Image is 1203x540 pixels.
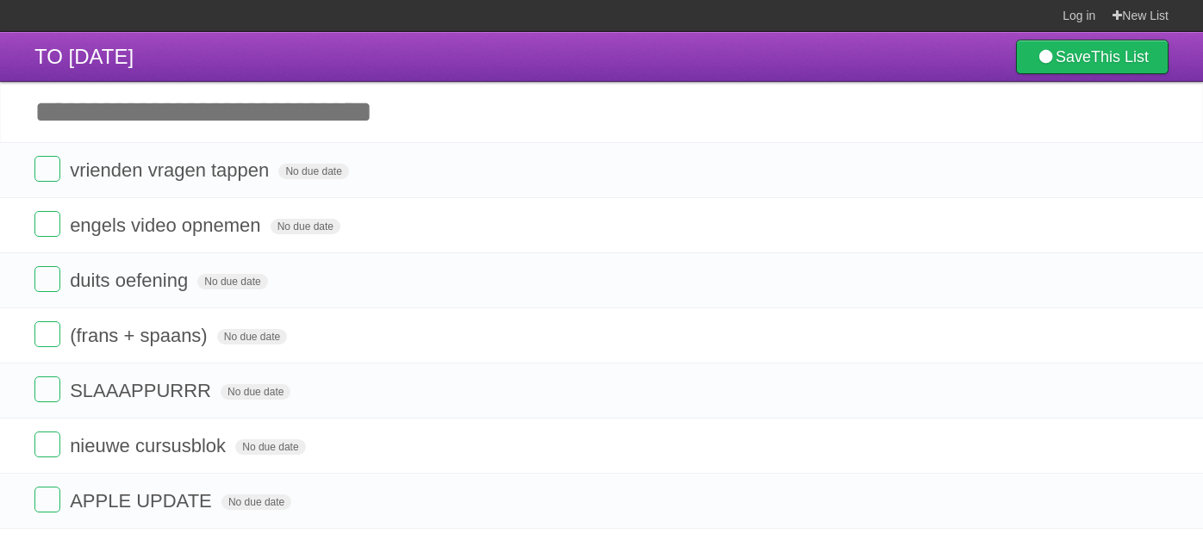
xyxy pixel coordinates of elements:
[221,494,291,510] span: No due date
[278,164,348,179] span: No due date
[34,45,134,68] span: TO [DATE]
[70,325,212,346] span: (frans + spaans)
[70,214,265,236] span: engels video opnemen
[70,380,215,401] span: SLAAAPPURRR
[34,431,60,457] label: Done
[34,211,60,237] label: Done
[34,376,60,402] label: Done
[271,219,340,234] span: No due date
[70,435,230,456] span: nieuwe cursusblok
[1016,40,1169,74] a: SaveThis List
[70,270,192,291] span: duits oefening
[34,266,60,292] label: Done
[197,274,267,289] span: No due date
[1091,48,1149,65] b: This List
[70,159,273,181] span: vrienden vragen tappen
[221,384,290,400] span: No due date
[217,329,287,344] span: No due date
[34,321,60,347] label: Done
[34,487,60,512] label: Done
[34,156,60,182] label: Done
[235,439,305,455] span: No due date
[70,490,216,512] span: APPLE UPDATE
